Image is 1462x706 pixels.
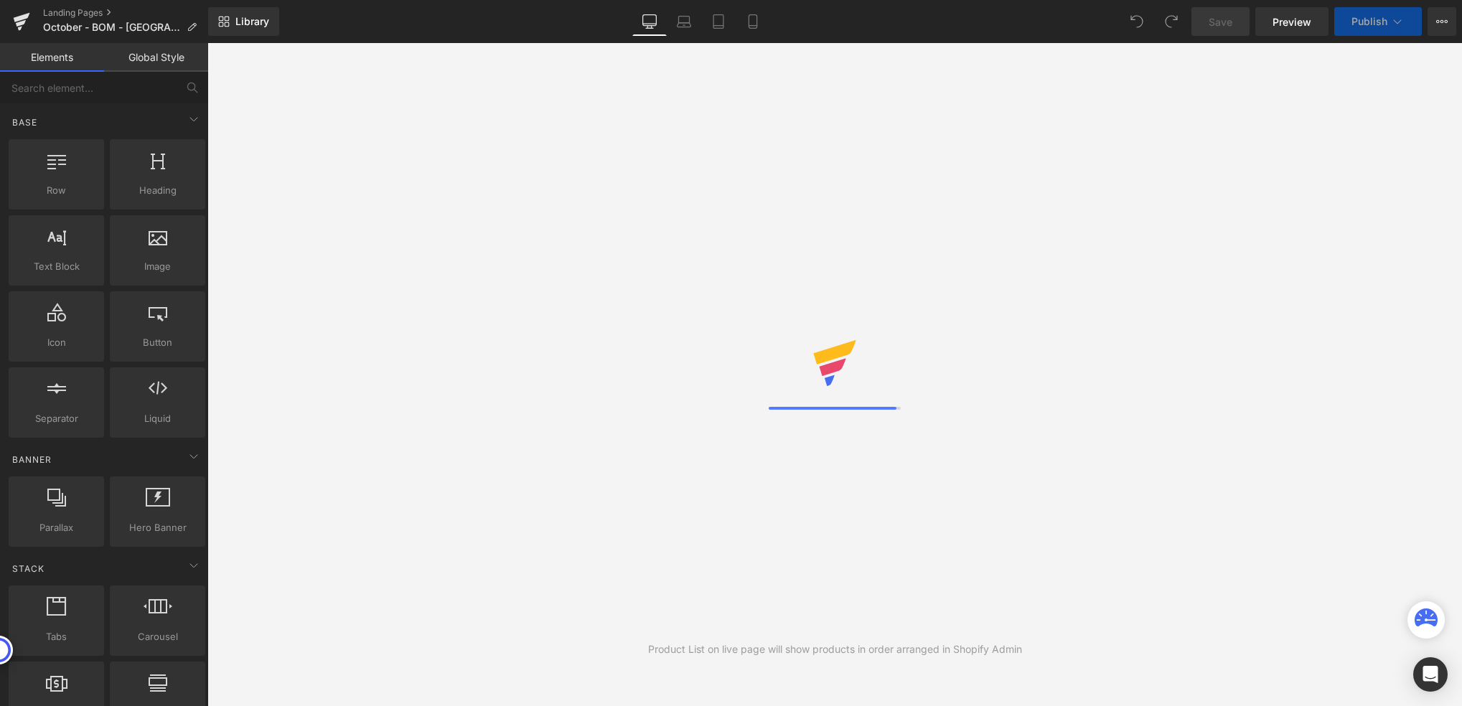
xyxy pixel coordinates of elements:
[114,520,201,535] span: Hero Banner
[701,7,736,36] a: Tablet
[11,453,53,466] span: Banner
[1157,7,1186,36] button: Redo
[1273,14,1311,29] span: Preview
[1351,16,1387,27] span: Publish
[13,259,100,274] span: Text Block
[114,335,201,350] span: Button
[13,520,100,535] span: Parallax
[1255,7,1329,36] a: Preview
[114,259,201,274] span: Image
[13,629,100,644] span: Tabs
[11,116,39,129] span: Base
[43,7,208,19] a: Landing Pages
[114,183,201,198] span: Heading
[114,629,201,644] span: Carousel
[13,335,100,350] span: Icon
[235,15,269,28] span: Library
[43,22,181,33] span: October - BOM - [GEOGRAPHIC_DATA]
[736,7,770,36] a: Mobile
[1413,657,1448,692] div: Open Intercom Messenger
[13,183,100,198] span: Row
[11,562,46,575] span: Stack
[1428,7,1456,36] button: More
[13,411,100,426] span: Separator
[104,43,208,72] a: Global Style
[632,7,667,36] a: Desktop
[114,411,201,426] span: Liquid
[1123,7,1151,36] button: Undo
[667,7,701,36] a: Laptop
[1209,14,1232,29] span: Save
[648,641,1022,657] div: Product List on live page will show products in order arranged in Shopify Admin
[1334,7,1422,36] button: Publish
[208,7,279,36] a: New Library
